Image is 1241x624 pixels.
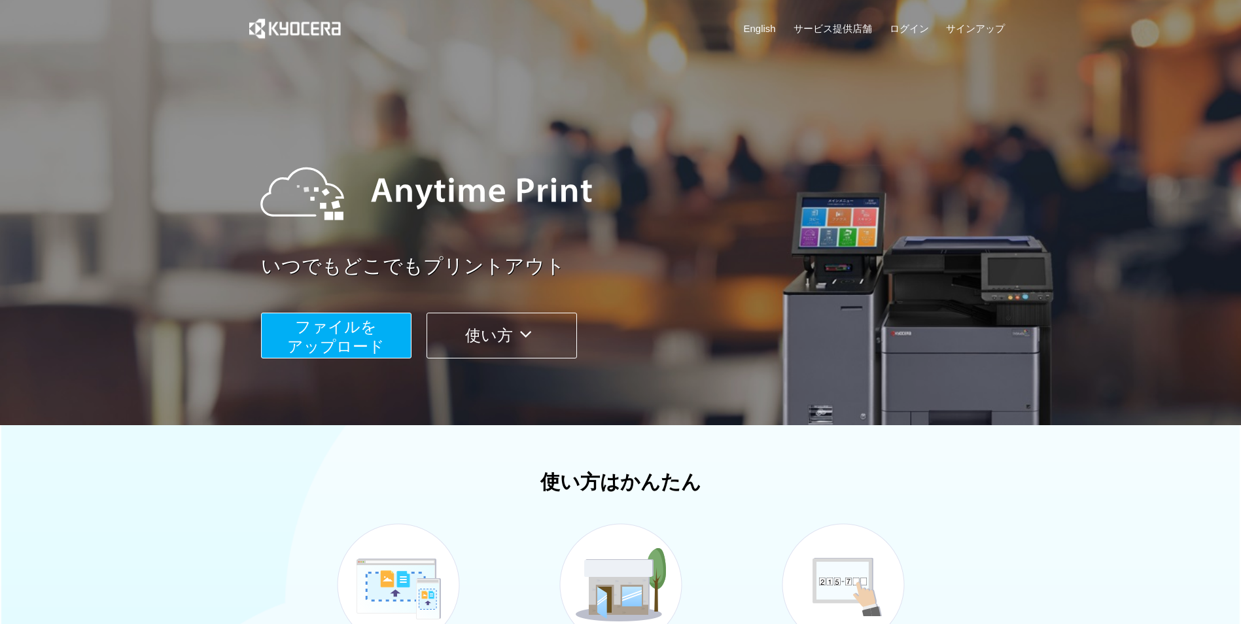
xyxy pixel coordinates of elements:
button: ファイルを​​アップロード [261,313,411,358]
a: ログイン [890,22,929,35]
a: English [744,22,776,35]
a: サービス提供店舗 [794,22,872,35]
a: サインアップ [946,22,1005,35]
a: いつでもどこでもプリントアウト [261,252,1013,281]
span: ファイルを ​​アップロード [287,318,385,355]
button: 使い方 [427,313,577,358]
